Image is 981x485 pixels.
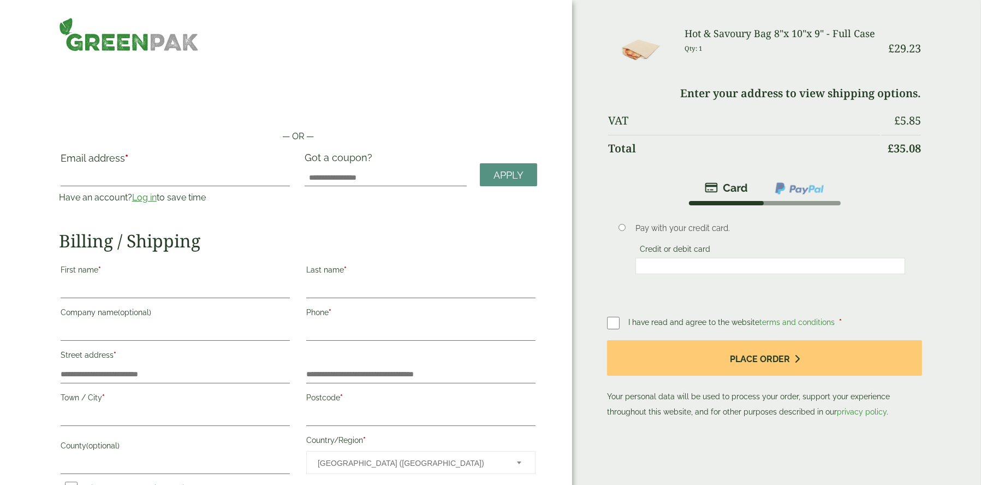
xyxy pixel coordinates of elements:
[639,261,902,271] iframe: Secure card payment input frame
[635,245,715,257] label: Credit or debit card
[888,141,894,156] span: £
[61,305,290,323] label: Company name
[305,152,377,169] label: Got a coupon?
[86,441,120,450] span: (optional)
[705,181,748,194] img: stripe.png
[608,108,880,134] th: VAT
[61,390,290,409] label: Town / City
[607,340,922,419] p: Your personal data will be used to process your order, support your experience throughout this we...
[888,41,894,56] span: £
[306,451,536,474] span: Country/Region
[61,153,290,169] label: Email address
[102,393,105,402] abbr: required
[329,308,331,317] abbr: required
[894,113,921,128] bdi: 5.85
[494,169,524,181] span: Apply
[59,230,537,251] h2: Billing / Shipping
[61,347,290,366] label: Street address
[685,28,880,40] h3: Hot & Savoury Bag 8"x 10"x 9" - Full Case
[340,393,343,402] abbr: required
[306,433,536,451] label: Country/Region
[837,407,887,416] a: privacy policy
[774,181,825,196] img: ppcp-gateway.png
[59,191,292,204] p: Have an account? to save time
[888,41,921,56] bdi: 29.23
[114,351,116,359] abbr: required
[306,390,536,409] label: Postcode
[61,262,290,281] label: First name
[98,265,101,274] abbr: required
[628,318,837,327] span: I have read and agree to the website
[59,95,537,117] iframe: Secure payment button frame
[118,308,151,317] span: (optional)
[59,130,537,143] p: — OR —
[306,305,536,323] label: Phone
[59,17,199,51] img: GreenPak Supplies
[318,452,502,475] span: United Kingdom (UK)
[344,265,347,274] abbr: required
[759,318,835,327] a: terms and conditions
[132,192,157,203] a: Log in
[888,141,921,156] bdi: 35.08
[608,80,921,107] td: Enter your address to view shipping options.
[894,113,900,128] span: £
[125,152,128,164] abbr: required
[607,340,922,376] button: Place order
[839,318,842,327] abbr: required
[363,436,366,445] abbr: required
[685,44,703,52] small: Qty: 1
[635,222,906,234] p: Pay with your credit card.
[61,438,290,457] label: County
[480,163,537,187] a: Apply
[608,135,880,162] th: Total
[306,262,536,281] label: Last name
